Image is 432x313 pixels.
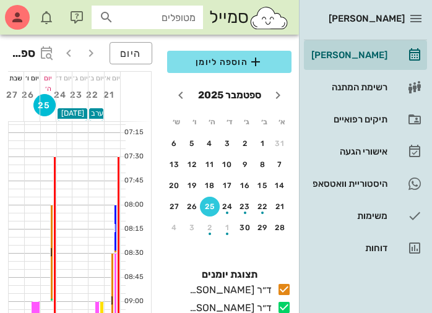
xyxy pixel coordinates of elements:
[239,111,255,132] th: ג׳
[186,111,202,132] th: ו׳
[270,218,290,238] button: 28
[1,84,24,106] button: 27
[270,155,290,174] button: 7
[24,72,40,84] div: יום ו׳
[253,176,273,195] button: 15
[200,155,220,174] button: 11
[304,233,427,263] a: דוחות
[168,111,184,132] th: ש׳
[183,134,202,153] button: 5
[304,169,427,199] a: תגהיסטוריית וואטסאפ
[56,72,72,84] div: יום ד׳
[200,197,220,217] button: 25
[200,176,220,195] button: 18
[165,155,184,174] button: 13
[218,223,238,232] div: 1
[235,218,255,238] button: 30
[82,90,104,100] span: 22
[1,90,24,100] span: 27
[17,90,40,100] span: 26
[50,90,72,100] span: 24
[235,202,255,211] div: 23
[121,176,146,186] div: 07:45
[121,296,146,307] div: 09:00
[37,7,44,15] span: תג
[200,202,220,211] div: 25
[304,201,427,231] a: תגמשימות
[253,197,273,217] button: 22
[98,84,120,106] button: 21
[105,72,120,84] div: יום א׳
[17,84,40,106] button: 26
[253,139,273,148] div: 1
[165,202,184,211] div: 27
[98,90,120,100] span: 21
[329,13,405,24] span: [PERSON_NAME]
[218,134,238,153] button: 3
[249,6,289,30] img: SmileCloud logo
[121,200,146,210] div: 08:00
[72,72,88,84] div: יום ג׳
[82,84,104,106] button: 22
[200,134,220,153] button: 4
[167,267,292,282] h4: תצוגת יומנים
[235,155,255,174] button: 9
[8,72,24,84] div: שבת
[270,176,290,195] button: 14
[165,181,184,190] div: 20
[200,181,220,190] div: 18
[235,134,255,153] button: 2
[184,283,272,298] div: ד״ר [PERSON_NAME]
[304,40,427,70] a: [PERSON_NAME]
[309,211,387,221] div: משימות
[110,42,152,64] button: היום
[309,50,387,60] div: [PERSON_NAME]
[165,197,184,217] button: 27
[218,155,238,174] button: 10
[204,111,220,132] th: ה׳
[193,83,266,108] button: ספטמבר 2025
[270,181,290,190] div: 14
[40,72,56,94] div: יום ה׳
[89,72,104,84] div: יום ב׳
[309,243,387,253] div: דוחות
[183,218,202,238] button: 3
[274,111,290,132] th: א׳
[235,160,255,169] div: 9
[253,134,273,153] button: 1
[66,84,88,106] button: 23
[183,155,202,174] button: 12
[209,4,289,31] div: סמייל
[309,179,387,189] div: היסטוריית וואטסאפ
[304,105,427,134] a: תיקים רפואיים
[253,218,273,238] button: 29
[165,134,184,153] button: 6
[270,223,290,232] div: 28
[253,155,273,174] button: 8
[304,137,427,166] a: אישורי הגעה
[183,139,202,148] div: 5
[309,82,387,92] div: רשימת המתנה
[200,218,220,238] button: 2
[200,223,220,232] div: 2
[34,100,55,111] span: 25
[253,181,273,190] div: 15
[8,42,35,67] h3: ספטמבר 2025
[218,139,238,148] div: 3
[235,181,255,190] div: 16
[270,202,290,211] div: 21
[256,111,272,132] th: ב׳
[167,51,292,73] button: הוספה ליומן
[183,181,202,190] div: 19
[235,139,255,148] div: 2
[121,152,146,162] div: 07:30
[253,202,273,211] div: 22
[221,111,237,132] th: ד׳
[218,218,238,238] button: 1
[235,197,255,217] button: 23
[183,223,202,232] div: 3
[218,197,238,217] button: 24
[121,127,146,138] div: 07:15
[235,176,255,195] button: 16
[218,160,238,169] div: 10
